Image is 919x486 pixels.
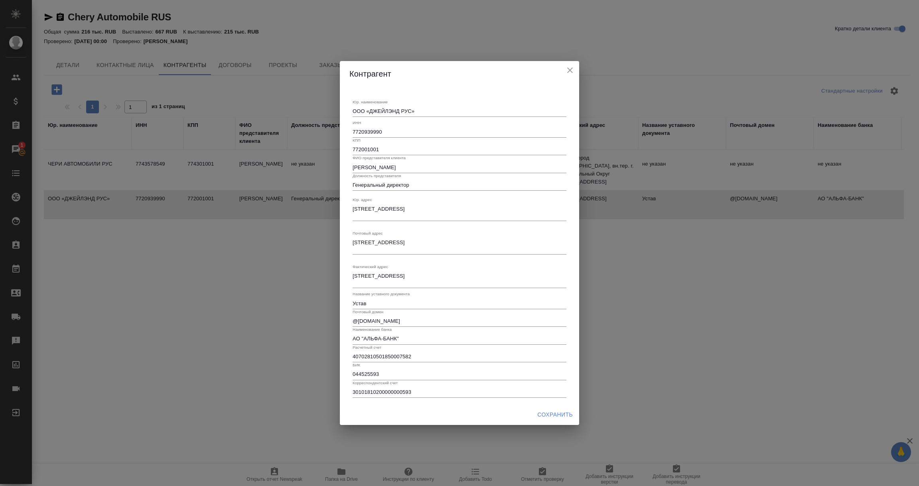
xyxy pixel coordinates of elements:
[353,328,392,332] label: Наименование банка
[353,100,388,104] label: Юр. наименование
[353,231,383,235] label: Почтовый адрес
[353,310,383,314] label: Почтовый домен
[353,198,372,202] label: Юр. адрес
[564,64,576,76] button: close
[353,345,381,349] label: Расчетный счет
[349,69,391,78] span: Контрагент
[353,156,406,160] label: ФИО представителя клиента
[353,174,401,178] label: Должность представителя
[353,381,398,385] label: Корреспондентский счет
[353,121,361,124] label: ИНН
[353,138,361,142] label: КПП
[534,407,576,422] button: Сохранить
[353,292,410,296] label: Название уставного документа
[353,363,360,367] label: БИК
[353,273,566,285] textarea: [STREET_ADDRESS]
[353,206,566,218] textarea: [STREET_ADDRESS]
[353,239,566,252] textarea: [STREET_ADDRESS]
[353,108,566,114] textarea: ООО «ДЖЕЙЛЭНД РУС»
[537,410,573,420] span: Сохранить
[353,265,388,269] label: Фактический адрес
